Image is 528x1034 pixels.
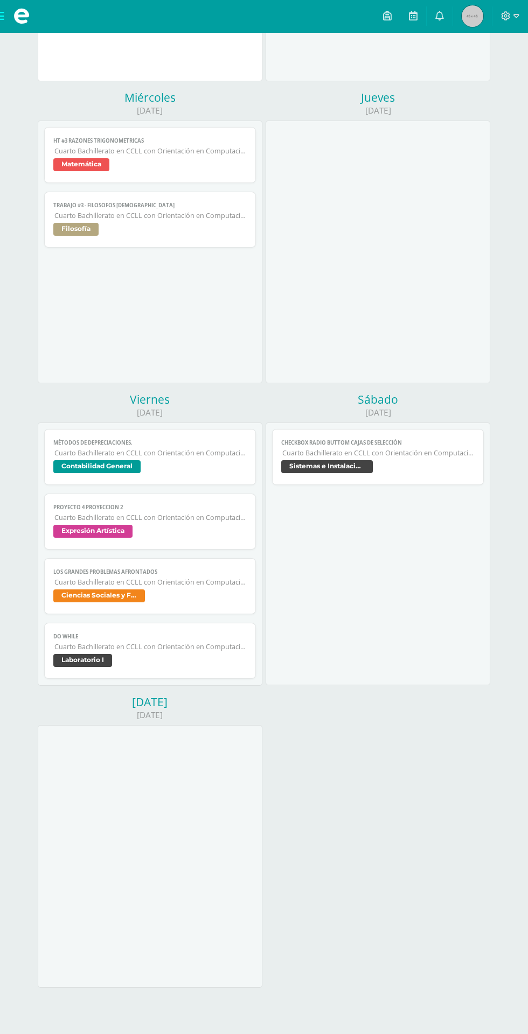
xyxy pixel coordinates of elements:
[53,633,246,640] span: Do while
[54,448,246,458] span: Cuarto Bachillerato en CCLL con Orientación en Computación
[53,589,145,602] span: Ciencias Sociales y Formación Ciudadana
[266,407,490,418] div: [DATE]
[38,694,262,709] div: [DATE]
[54,513,246,522] span: Cuarto Bachillerato en CCLL con Orientación en Computación
[38,105,262,116] div: [DATE]
[38,392,262,407] div: Viernes
[44,623,255,679] a: Do whileCuarto Bachillerato en CCLL con Orientación en ComputaciónLaboratorio I
[44,494,255,550] a: PROYECTO 4 PROYECCION 2Cuarto Bachillerato en CCLL con Orientación en ComputaciónExpresión Artística
[44,429,255,485] a: Métodos de depreciaciones.Cuarto Bachillerato en CCLL con Orientación en ComputaciónContabilidad ...
[54,642,246,651] span: Cuarto Bachillerato en CCLL con Orientación en Computación
[53,158,109,171] span: Matemática
[282,448,474,458] span: Cuarto Bachillerato en CCLL con Orientación en Computación
[53,504,246,511] span: PROYECTO 4 PROYECCION 2
[53,460,141,473] span: Contabilidad General
[266,105,490,116] div: [DATE]
[266,392,490,407] div: Sábado
[44,192,255,248] a: TRABAJO #3 - FILOSOFOS [DEMOGRAPHIC_DATA]Cuarto Bachillerato en CCLL con Orientación en Computaci...
[54,146,246,156] span: Cuarto Bachillerato en CCLL con Orientación en Computación
[462,5,483,27] img: 45x45
[44,558,255,614] a: Los grandes problemas afrontadosCuarto Bachillerato en CCLL con Orientación en ComputaciónCiencia...
[53,202,246,209] span: TRABAJO #3 - FILOSOFOS [DEMOGRAPHIC_DATA]
[272,429,483,485] a: Checkbox Radio Buttom Cajas de SelecciónCuarto Bachillerato en CCLL con Orientación en Computació...
[54,578,246,587] span: Cuarto Bachillerato en CCLL con Orientación en Computación
[53,654,112,667] span: Laboratorio I
[38,90,262,105] div: Miércoles
[53,568,246,575] span: Los grandes problemas afrontados
[281,460,373,473] span: Sistemas e Instalación de Software
[266,90,490,105] div: Jueves
[38,407,262,418] div: [DATE]
[281,439,474,446] span: Checkbox Radio Buttom Cajas de Selección
[53,223,99,236] span: Filosofía
[53,137,246,144] span: HT #3 Razones Trigonometricas
[44,127,255,183] a: HT #3 Razones TrigonometricasCuarto Bachillerato en CCLL con Orientación en ComputaciónMatemática
[53,525,133,538] span: Expresión Artística
[38,709,262,721] div: [DATE]
[54,211,246,220] span: Cuarto Bachillerato en CCLL con Orientación en Computación
[53,439,246,446] span: Métodos de depreciaciones.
